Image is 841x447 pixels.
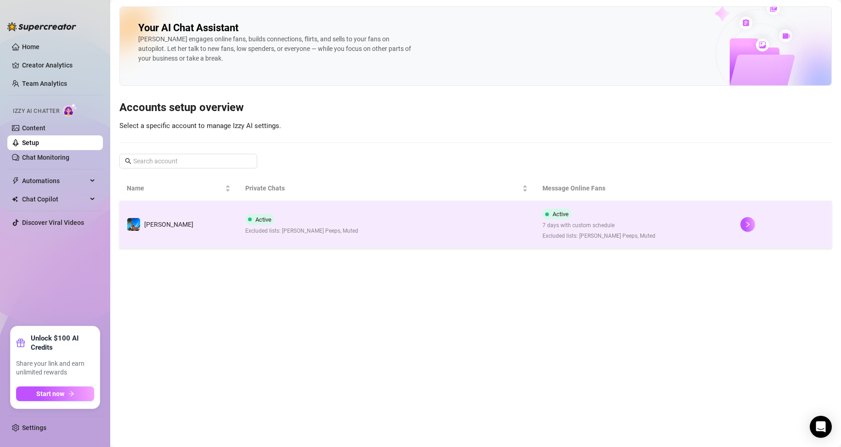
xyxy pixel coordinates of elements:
[740,217,755,232] button: right
[125,158,131,164] span: search
[22,43,40,50] a: Home
[553,211,569,218] span: Active
[133,156,244,166] input: Search account
[810,416,832,438] div: Open Intercom Messenger
[63,103,77,117] img: AI Chatter
[31,334,94,352] strong: Unlock $100 AI Credits
[245,227,358,235] span: Excluded lists: [PERSON_NAME] Peeps, Muted
[255,216,271,223] span: Active
[542,221,655,230] span: 7 days with custom schedule
[7,22,76,31] img: logo-BBDzfeDw.svg
[127,183,223,193] span: Name
[16,338,25,347] span: gift
[68,391,74,397] span: arrow-right
[36,390,64,397] span: Start now
[119,176,238,201] th: Name
[22,219,84,226] a: Discover Viral Videos
[22,124,45,132] a: Content
[16,386,94,401] button: Start nowarrow-right
[238,176,535,201] th: Private Chats
[138,22,238,34] h2: Your AI Chat Assistant
[12,196,18,202] img: Chat Copilot
[22,58,96,73] a: Creator Analytics
[22,424,46,431] a: Settings
[22,154,69,161] a: Chat Monitoring
[745,221,751,228] span: right
[22,192,87,207] span: Chat Copilot
[13,107,59,116] span: Izzy AI Chatter
[119,122,281,130] span: Select a specific account to manage Izzy AI settings.
[245,183,520,193] span: Private Chats
[16,359,94,377] span: Share your link and earn unlimited rewards
[542,232,655,240] span: Excluded lists: [PERSON_NAME] Peeps, Muted
[127,218,140,231] img: Ryan
[22,173,87,188] span: Automations
[22,80,67,87] a: Team Analytics
[138,34,414,63] div: [PERSON_NAME] engages online fans, builds connections, flirts, and sells to your fans on autopilo...
[535,176,733,201] th: Message Online Fans
[119,101,832,115] h3: Accounts setup overview
[22,139,39,146] a: Setup
[144,221,193,228] span: [PERSON_NAME]
[12,177,19,184] span: thunderbolt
